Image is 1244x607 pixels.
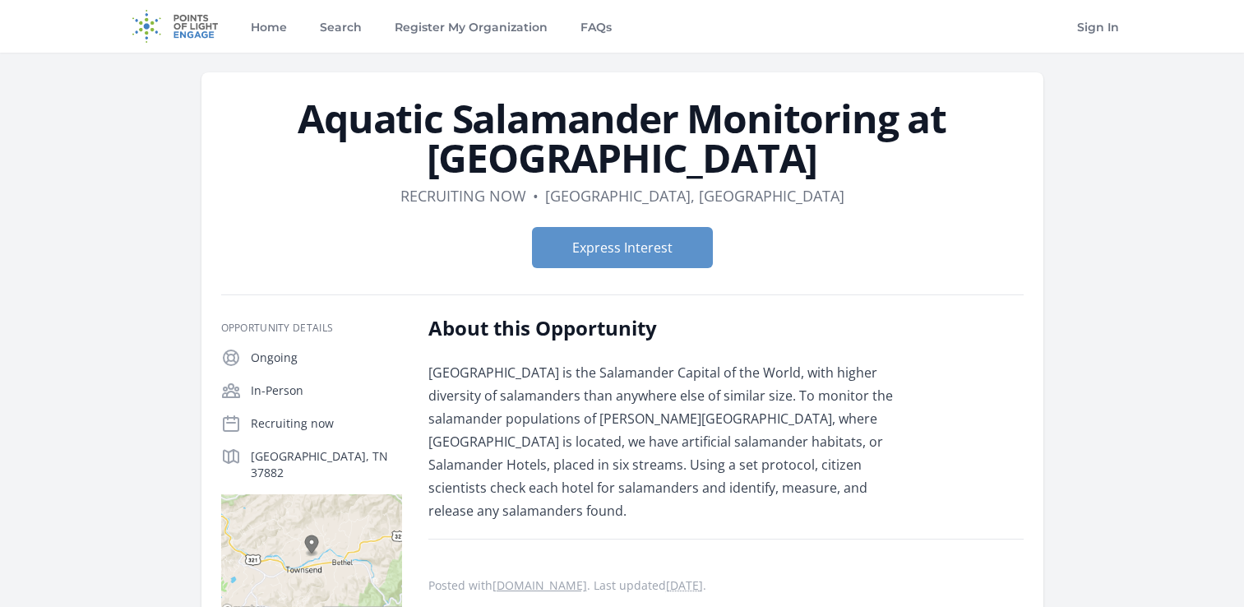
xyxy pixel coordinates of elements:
[428,361,909,522] p: [GEOGRAPHIC_DATA] is the Salamander Capital of the World, with higher diversity of salamanders th...
[533,184,539,207] div: •
[251,382,402,399] p: In-Person
[251,415,402,432] p: Recruiting now
[493,577,587,593] a: [DOMAIN_NAME]
[428,579,1024,592] p: Posted with . Last updated .
[221,322,402,335] h3: Opportunity Details
[251,448,402,481] p: [GEOGRAPHIC_DATA], TN 37882
[400,184,526,207] dd: Recruiting now
[532,227,713,268] button: Express Interest
[666,577,703,593] abbr: Mon, Jan 30, 2023 5:13 AM
[545,184,844,207] dd: [GEOGRAPHIC_DATA], [GEOGRAPHIC_DATA]
[221,99,1024,178] h1: Aquatic Salamander Monitoring at [GEOGRAPHIC_DATA]
[428,315,909,341] h2: About this Opportunity
[251,350,402,366] p: Ongoing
